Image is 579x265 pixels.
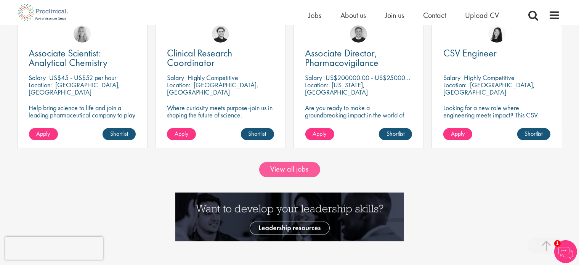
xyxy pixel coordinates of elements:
img: Numhom Sudsok [488,26,505,43]
p: Where curiosity meets purpose-join us in shaping the future of science. [167,104,274,119]
a: Shortlist [103,128,136,140]
span: Associate Scientist: Analytical Chemistry [29,47,108,69]
p: US$200000.00 - US$250000.00 per annum [326,73,447,82]
a: Shortlist [379,128,412,140]
span: Apply [175,130,188,138]
p: Highly Competitive [188,73,238,82]
p: [GEOGRAPHIC_DATA], [GEOGRAPHIC_DATA] [167,80,258,96]
p: Help bring science to life and join a leading pharmaceutical company to play a key role in delive... [29,104,136,140]
p: Highly Competitive [464,73,515,82]
img: Bo Forsen [350,26,367,43]
span: Clinical Research Coordinator [167,47,232,69]
span: CSV Engineer [443,47,497,59]
p: [GEOGRAPHIC_DATA], [GEOGRAPHIC_DATA] [29,80,120,96]
iframe: reCAPTCHA [5,237,103,260]
img: Want to develop your leadership skills? See our Leadership Resources [175,193,404,241]
a: Shortlist [241,128,274,140]
span: 1 [554,240,561,247]
a: Jobs [309,10,322,20]
a: Apply [167,128,196,140]
span: Associate Director, Pharmacovigilance [305,47,379,69]
span: Salary [167,73,184,82]
a: Shortlist [517,128,550,140]
p: US$45 - US$52 per hour [50,73,117,82]
span: Salary [29,73,46,82]
a: About us [341,10,366,20]
a: Join us [385,10,404,20]
span: Location: [443,80,467,89]
a: Associate Director, Pharmacovigilance [305,48,412,67]
img: Nico Kohlwes [212,26,229,43]
a: Apply [305,128,334,140]
a: Upload CV [465,10,499,20]
p: [US_STATE], [GEOGRAPHIC_DATA] [305,80,368,96]
span: Apply [451,130,465,138]
a: Contact [423,10,446,20]
p: Are you ready to make a groundbreaking impact in the world of biotechnology? Join a growing compa... [305,104,412,140]
a: Apply [29,128,58,140]
p: Looking for a new role where engineering meets impact? This CSV Engineer role is calling your name! [443,104,550,126]
span: Apply [37,130,50,138]
a: CSV Engineer [443,48,550,58]
span: Location: [305,80,329,89]
span: Location: [167,80,190,89]
p: [GEOGRAPHIC_DATA], [GEOGRAPHIC_DATA] [443,80,535,96]
a: View all jobs [259,162,320,177]
a: Apply [443,128,472,140]
img: Shannon Briggs [74,26,91,43]
a: Associate Scientist: Analytical Chemistry [29,48,136,67]
span: Location: [29,80,52,89]
a: Clinical Research Coordinator [167,48,274,67]
span: Apply [313,130,327,138]
span: Salary [305,73,322,82]
img: Chatbot [554,240,577,263]
a: Want to develop your leadership skills? See our Leadership Resources [175,212,404,220]
span: Salary [443,73,460,82]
